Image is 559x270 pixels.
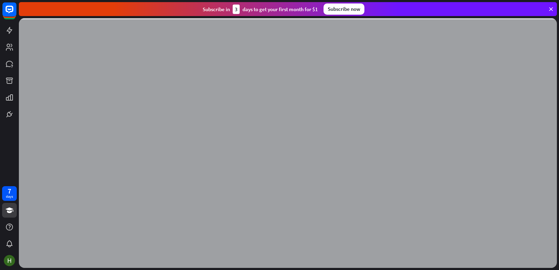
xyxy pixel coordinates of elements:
div: 3 [233,5,240,14]
div: days [6,194,13,199]
div: Subscribe in days to get your first month for $1 [203,5,318,14]
a: 7 days [2,186,17,201]
div: 7 [8,188,11,194]
div: Subscribe now [324,3,364,15]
